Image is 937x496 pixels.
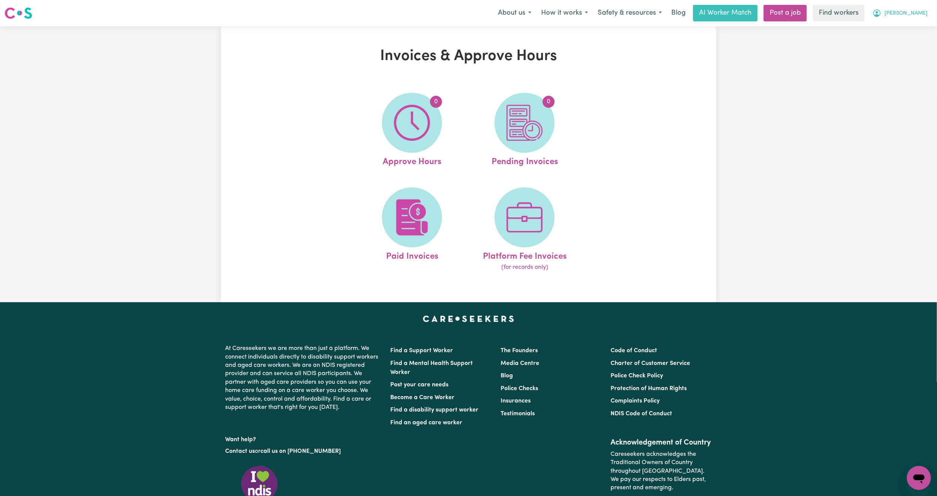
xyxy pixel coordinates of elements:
a: Police Check Policy [611,373,663,379]
a: call us on [PHONE_NUMBER] [261,448,341,454]
span: 0 [430,96,442,108]
a: Testimonials [501,411,535,417]
h2: Acknowledgement of Country [611,438,711,447]
span: Platform Fee Invoices [483,247,567,263]
p: Want help? [226,433,382,444]
a: Protection of Human Rights [611,386,687,392]
p: Careseekers acknowledges the Traditional Owners of Country throughout [GEOGRAPHIC_DATA]. We pay o... [611,447,711,495]
a: Police Checks [501,386,538,392]
span: Pending Invoices [492,153,558,169]
button: My Account [868,5,932,21]
a: Paid Invoices [358,187,466,272]
button: About us [493,5,536,21]
span: [PERSON_NAME] [884,9,928,18]
p: At Careseekers we are more than just a platform. We connect individuals directly to disability su... [226,341,382,415]
a: The Founders [501,348,538,354]
span: Paid Invoices [386,247,438,263]
a: Careseekers logo [5,5,32,22]
button: Safety & resources [593,5,667,21]
a: Find workers [813,5,865,21]
a: AI Worker Match [693,5,758,21]
a: Post a job [764,5,807,21]
a: Complaints Policy [611,398,660,404]
iframe: Button to launch messaging window, conversation in progress [907,466,931,490]
a: Insurances [501,398,531,404]
h1: Invoices & Approve Hours [308,47,629,65]
a: Pending Invoices [471,93,579,169]
span: (for records only) [501,263,548,272]
a: Approve Hours [358,93,466,169]
a: Charter of Customer Service [611,360,690,366]
p: or [226,444,382,458]
a: Contact us [226,448,255,454]
button: How it works [536,5,593,21]
a: Blog [501,373,513,379]
a: Media Centre [501,360,539,366]
a: Find a Support Worker [391,348,453,354]
a: Find a Mental Health Support Worker [391,360,473,375]
span: 0 [543,96,555,108]
a: Code of Conduct [611,348,657,354]
span: Approve Hours [383,153,441,169]
a: Become a Care Worker [391,395,455,401]
a: Blog [667,5,690,21]
a: Find an aged care worker [391,420,463,426]
a: Careseekers home page [423,316,514,322]
a: NDIS Code of Conduct [611,411,672,417]
a: Find a disability support worker [391,407,479,413]
a: Platform Fee Invoices(for records only) [471,187,579,272]
a: Post your care needs [391,382,449,388]
img: Careseekers logo [5,6,32,20]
